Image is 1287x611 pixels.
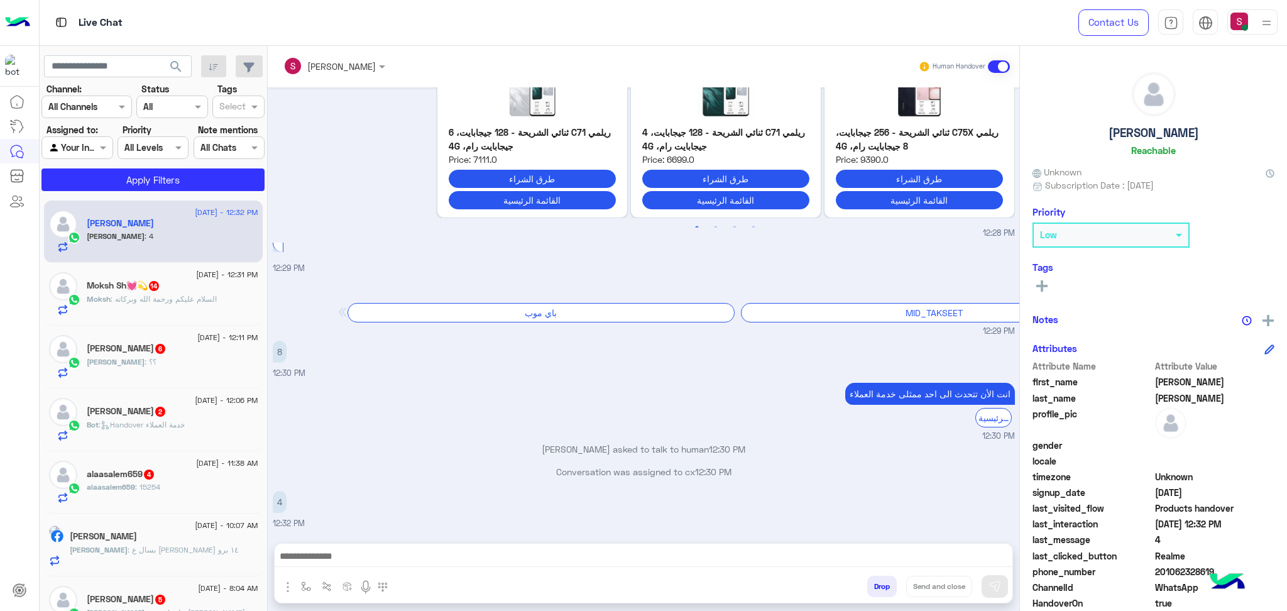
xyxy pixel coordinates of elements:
span: Price: 9390.0 [836,153,1003,166]
p: Conversation was assigned to cx [273,465,1015,478]
button: Apply Filters [41,168,265,191]
span: بسال ع موبايل اوبو رينو ١٤ برو [128,545,238,554]
span: 201062328619 [1155,565,1275,578]
div: Select [217,99,246,116]
span: Subscription Date : [DATE] [1045,179,1154,192]
img: add [1262,315,1274,326]
small: Human Handover [933,62,985,72]
img: Facebook [51,530,63,542]
span: search [168,59,183,74]
span: Unknown [1032,165,1082,179]
span: true [1155,597,1275,610]
img: C71-128-6-KSp.jpg [449,57,616,119]
span: 12:30 PM [982,431,1015,443]
img: tab [53,14,69,30]
span: 12:32 PM [273,519,305,528]
span: [DATE] - 10:07 AM [195,520,258,531]
h6: Reachable [1131,145,1176,156]
img: WhatsApp [68,419,80,432]
img: userImage [1230,13,1248,30]
div: باي موب [348,303,735,322]
span: 4 [145,231,153,241]
p: 18/8/2025, 12:32 PM [273,491,287,513]
span: 5 [155,595,165,605]
button: القائمة الرئيسية [449,191,616,209]
button: 1 of 2 [691,221,703,234]
label: Tags [217,82,237,96]
h6: Notes [1032,314,1058,325]
span: 12:30 PM [709,444,745,454]
span: last_message [1032,533,1153,546]
span: 4 [144,470,154,480]
span: [PERSON_NAME] [87,231,145,241]
img: profile [1259,15,1274,31]
h5: ابراهيم عبد العظيم [87,218,154,229]
h5: alaasalem659 [87,469,155,480]
span: [DATE] - 12:11 PM [197,332,258,343]
span: last_interaction [1032,517,1153,531]
span: 2025-08-18T09:32:53.914Z [1155,517,1275,531]
span: gender [1032,439,1153,452]
span: [PERSON_NAME] [70,545,128,554]
span: 6 [155,344,165,354]
img: notes [1242,316,1252,326]
span: locale [1032,454,1153,468]
p: ريلمي C71 ثنائي الشريحة - 128 جيجابايت، 6 جيجابايت رام، 4G [449,126,616,153]
label: Status [141,82,169,96]
img: WhatsApp [68,294,80,306]
button: 4 of 2 [747,221,760,234]
p: 18/8/2025, 12:30 PM [845,383,1015,405]
span: 2025-08-15T19:42:09.433Z [1155,486,1275,499]
button: طرق الشراء [449,170,616,188]
span: 2 [1155,581,1275,594]
img: send attachment [280,580,295,595]
img: send message [989,580,1001,593]
span: 2 [155,407,165,417]
img: Trigger scenario [322,581,332,592]
img: Logo [5,9,30,36]
span: عبد العظيم [1155,392,1275,405]
span: timezone [1032,470,1153,483]
button: 2 of 2 [709,221,722,234]
img: defaultAdmin.png [49,272,77,300]
span: 12:30 PM [695,466,731,477]
span: [DATE] - 11:38 AM [196,458,258,469]
span: Price: 7111.0 [449,153,616,166]
h5: Youssef Ahmed [87,406,167,417]
span: 4 [1155,533,1275,546]
button: Send and close [906,576,972,597]
span: السلام عليكم ورحمة الله وبركاته [111,294,217,304]
img: defaultAdmin.png [1132,73,1175,116]
img: 1403182699927242 [5,55,28,77]
span: alaasalem659 [87,482,135,492]
button: القائمة الرئيسية [836,191,1003,209]
div: القائمة الرئيسية [975,408,1012,427]
div: MID_TAKSEET [741,303,1128,322]
span: Attribute Value [1155,360,1275,373]
span: [DATE] - 8:04 AM [198,583,258,594]
button: طرق الشراء [642,170,809,188]
span: Unknown [1155,470,1275,483]
button: طرق الشراء [836,170,1003,188]
span: [DATE] - 12:06 PM [195,395,258,406]
p: 18/8/2025, 12:30 PM [273,341,287,363]
h5: محمد خليل [87,343,167,354]
img: make a call [378,582,388,592]
img: WhatsApp [68,482,80,495]
a: Contact Us [1078,9,1149,36]
label: Channel: [47,82,82,96]
span: phone_number [1032,565,1153,578]
span: Bot [87,420,99,429]
span: 12:29 PM [273,263,305,273]
span: [DATE] - 12:31 PM [196,269,258,280]
span: signup_date [1032,486,1153,499]
img: select flow [301,581,311,592]
label: Assigned to: [47,123,98,136]
img: send voice note [358,580,373,595]
span: [DATE] - 12:32 PM [195,207,258,218]
img: WhatsApp [68,356,80,369]
span: 12:30 PM [273,368,305,378]
span: ابراهيم [1155,375,1275,388]
img: create order [342,581,353,592]
button: search [161,55,192,82]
